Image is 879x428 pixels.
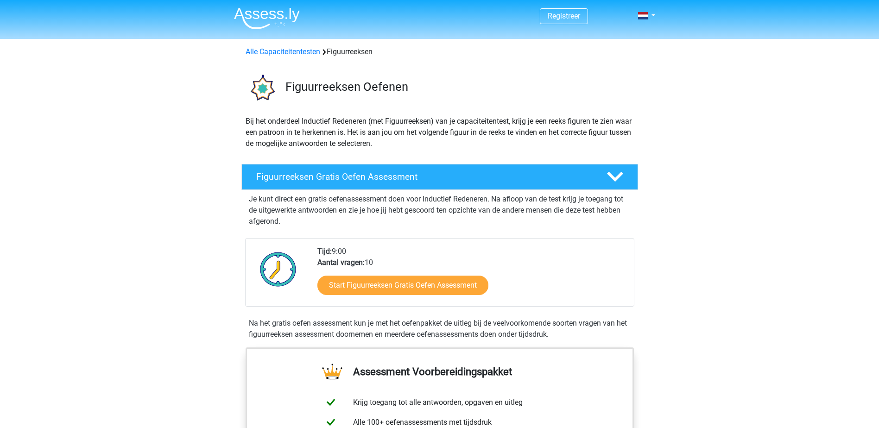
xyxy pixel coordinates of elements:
[255,246,302,292] img: Klok
[249,194,631,227] p: Je kunt direct een gratis oefenassessment doen voor Inductief Redeneren. Na afloop van de test kr...
[285,80,631,94] h3: Figuurreeksen Oefenen
[238,164,642,190] a: Figuurreeksen Gratis Oefen Assessment
[256,171,592,182] h4: Figuurreeksen Gratis Oefen Assessment
[317,247,332,256] b: Tijd:
[310,246,633,306] div: 9:00 10
[242,69,281,108] img: figuurreeksen
[246,47,320,56] a: Alle Capaciteitentesten
[242,46,638,57] div: Figuurreeksen
[317,258,365,267] b: Aantal vragen:
[317,276,488,295] a: Start Figuurreeksen Gratis Oefen Assessment
[234,7,300,29] img: Assessly
[246,116,634,149] p: Bij het onderdeel Inductief Redeneren (met Figuurreeksen) van je capaciteitentest, krijg je een r...
[548,12,580,20] a: Registreer
[245,318,634,340] div: Na het gratis oefen assessment kun je met het oefenpakket de uitleg bij de veelvoorkomende soorte...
